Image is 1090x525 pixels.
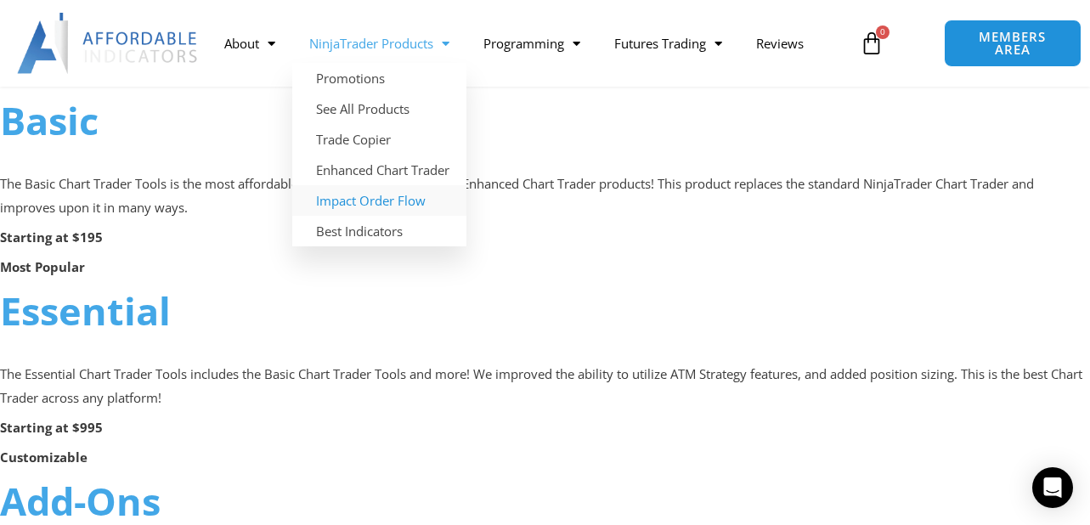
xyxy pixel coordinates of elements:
[597,24,739,63] a: Futures Trading
[292,216,466,246] a: Best Indicators
[1032,467,1073,508] div: Open Intercom Messenger
[292,63,466,246] ul: NinjaTrader Products
[876,25,890,39] span: 0
[17,13,200,74] img: LogoAI | Affordable Indicators – NinjaTrader
[292,63,466,93] a: Promotions
[292,124,466,155] a: Trade Copier
[834,19,909,68] a: 0
[944,20,1082,67] a: MEMBERS AREA
[292,155,466,185] a: Enhanced Chart Trader
[207,24,850,63] nav: Menu
[292,93,466,124] a: See All Products
[292,185,466,216] a: Impact Order Flow
[962,31,1064,56] span: MEMBERS AREA
[739,24,821,63] a: Reviews
[292,24,466,63] a: NinjaTrader Products
[466,24,597,63] a: Programming
[207,24,292,63] a: About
